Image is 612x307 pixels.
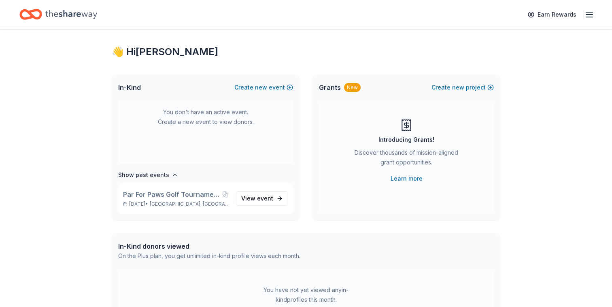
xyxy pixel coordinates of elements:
[378,135,434,145] div: Introducing Grants!
[118,241,300,251] div: In-Kind donors viewed
[150,201,229,207] span: [GEOGRAPHIC_DATA], [GEOGRAPHIC_DATA]
[319,83,341,92] span: Grants
[19,5,97,24] a: Home
[118,83,141,92] span: In-Kind
[123,201,229,207] p: [DATE] •
[391,174,423,183] a: Learn more
[523,7,581,22] a: Earn Rewards
[236,191,288,206] a: View event
[118,170,178,180] button: Show past events
[255,285,357,305] div: You have not yet viewed any in-kind profiles this month.
[234,83,293,92] button: Createnewevent
[112,45,500,58] div: 👋 Hi [PERSON_NAME]
[351,148,461,171] div: Discover thousands of mission-aligned grant opportunities.
[123,190,221,199] span: Par For Paws Golf Tournament and Virtual Silent Auction
[255,83,267,92] span: new
[257,195,273,202] span: event
[118,170,169,180] h4: Show past events
[118,70,293,164] div: You don't have an active event. Create a new event to view donors.
[452,83,464,92] span: new
[344,83,361,92] div: New
[118,251,300,261] div: On the Plus plan, you get unlimited in-kind profile views each month.
[241,194,273,203] span: View
[431,83,494,92] button: Createnewproject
